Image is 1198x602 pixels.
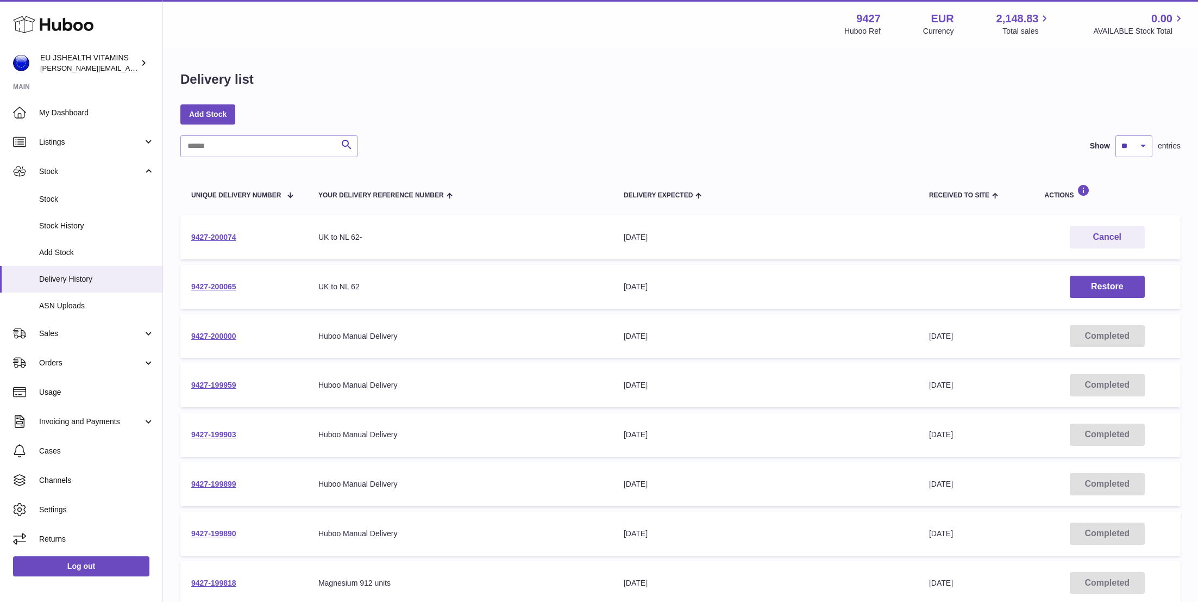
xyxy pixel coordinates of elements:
span: [DATE] [929,480,953,488]
span: [PERSON_NAME][EMAIL_ADDRESS][DOMAIN_NAME] [40,64,218,72]
span: [DATE] [929,381,953,389]
h1: Delivery list [180,71,254,88]
div: [DATE] [624,282,907,292]
div: [DATE] [624,578,907,588]
div: Huboo Ref [844,26,881,36]
div: [DATE] [624,529,907,539]
div: UK to NL 62- [318,232,602,243]
div: Actions [1045,184,1170,199]
label: Show [1090,141,1110,151]
div: [DATE] [624,331,907,342]
button: Restore [1070,276,1145,298]
a: 0.00 AVAILABLE Stock Total [1093,11,1185,36]
a: 9427-200074 [191,233,236,241]
span: [DATE] [929,332,953,340]
div: [DATE] [624,232,907,243]
span: Returns [39,534,154,544]
div: [DATE] [624,430,907,440]
span: Channels [39,475,154,486]
div: Huboo Manual Delivery [318,529,602,539]
div: UK to NL 62 [318,282,602,292]
span: My Dashboard [39,108,154,118]
span: Sales [39,328,143,339]
span: entries [1158,141,1181,151]
span: 2,148.83 [996,11,1039,26]
div: Huboo Manual Delivery [318,380,602,390]
a: 9427-199903 [191,430,236,439]
div: Huboo Manual Delivery [318,479,602,489]
a: 9427-199959 [191,381,236,389]
div: Currency [923,26,954,36]
div: Magnesium 912 units [318,578,602,588]
span: Add Stock [39,247,154,258]
div: EU JSHEALTH VITAMINS [40,53,138,73]
span: Settings [39,505,154,515]
span: Received to Site [929,192,989,199]
span: ASN Uploads [39,301,154,311]
span: Invoicing and Payments [39,417,143,427]
a: 2,148.83 Total sales [996,11,1051,36]
span: [DATE] [929,579,953,587]
strong: 9427 [856,11,881,26]
a: 9427-199890 [191,529,236,538]
span: Delivery History [39,274,154,284]
span: [DATE] [929,529,953,538]
strong: EUR [931,11,954,26]
span: Unique Delivery Number [191,192,281,199]
span: Orders [39,358,143,368]
a: 9427-200065 [191,282,236,291]
div: Huboo Manual Delivery [318,430,602,440]
span: [DATE] [929,430,953,439]
span: Stock History [39,221,154,231]
span: Stock [39,166,143,177]
a: 9427-199899 [191,480,236,488]
button: Cancel [1070,226,1145,249]
span: 0.00 [1151,11,1172,26]
a: 9427-199818 [191,579,236,587]
span: AVAILABLE Stock Total [1093,26,1185,36]
span: Listings [39,137,143,147]
a: Add Stock [180,104,235,124]
div: Huboo Manual Delivery [318,331,602,342]
a: Log out [13,556,149,576]
span: Your Delivery Reference Number [318,192,444,199]
img: laura@jessicasepel.com [13,55,29,71]
span: Usage [39,387,154,398]
span: Delivery Expected [624,192,693,199]
div: [DATE] [624,479,907,489]
span: Total sales [1002,26,1051,36]
a: 9427-200000 [191,332,236,340]
span: Cases [39,446,154,456]
span: Stock [39,194,154,204]
div: [DATE] [624,380,907,390]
